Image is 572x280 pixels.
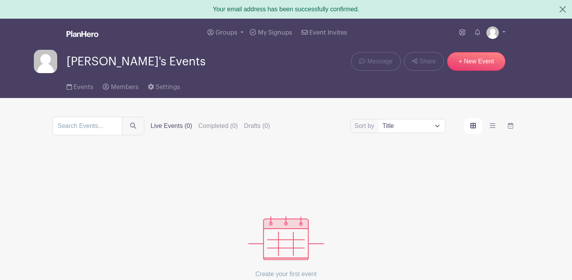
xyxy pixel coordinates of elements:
[204,19,247,47] a: Groups
[111,84,139,90] span: Members
[148,73,180,98] a: Settings
[247,19,295,47] a: My Signups
[151,121,270,131] div: filters
[419,57,436,66] span: Share
[486,26,499,39] img: default-ce2991bfa6775e67f084385cd625a349d9dcbb7a52a09fb2fda1e96e2d18dcdb.png
[258,30,292,36] span: My Signups
[464,118,519,134] div: order and view
[198,121,238,131] label: Completed (0)
[67,73,93,98] a: Events
[354,121,377,131] label: Sort by
[34,50,57,73] img: default-ce2991bfa6775e67f084385cd625a349d9dcbb7a52a09fb2fda1e96e2d18dcdb.png
[351,52,400,71] a: Message
[156,84,180,90] span: Settings
[53,117,122,135] input: Search Events...
[216,30,237,36] span: Groups
[447,52,505,71] a: + New Event
[367,57,393,66] span: Message
[74,84,93,90] span: Events
[248,216,324,260] img: events_empty-56550af544ae17c43cc50f3ebafa394433d06d5f1891c01edc4b5d1d59cfda54.svg
[67,31,98,37] img: logo_white-6c42ec7e38ccf1d336a20a19083b03d10ae64f83f12c07503d8b9e83406b4c7d.svg
[244,121,270,131] label: Drafts (0)
[103,73,138,98] a: Members
[298,19,350,47] a: Event Invites
[151,121,192,131] label: Live Events (0)
[309,30,347,36] span: Event Invites
[67,55,205,68] span: [PERSON_NAME]'s Events
[404,52,444,71] a: Share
